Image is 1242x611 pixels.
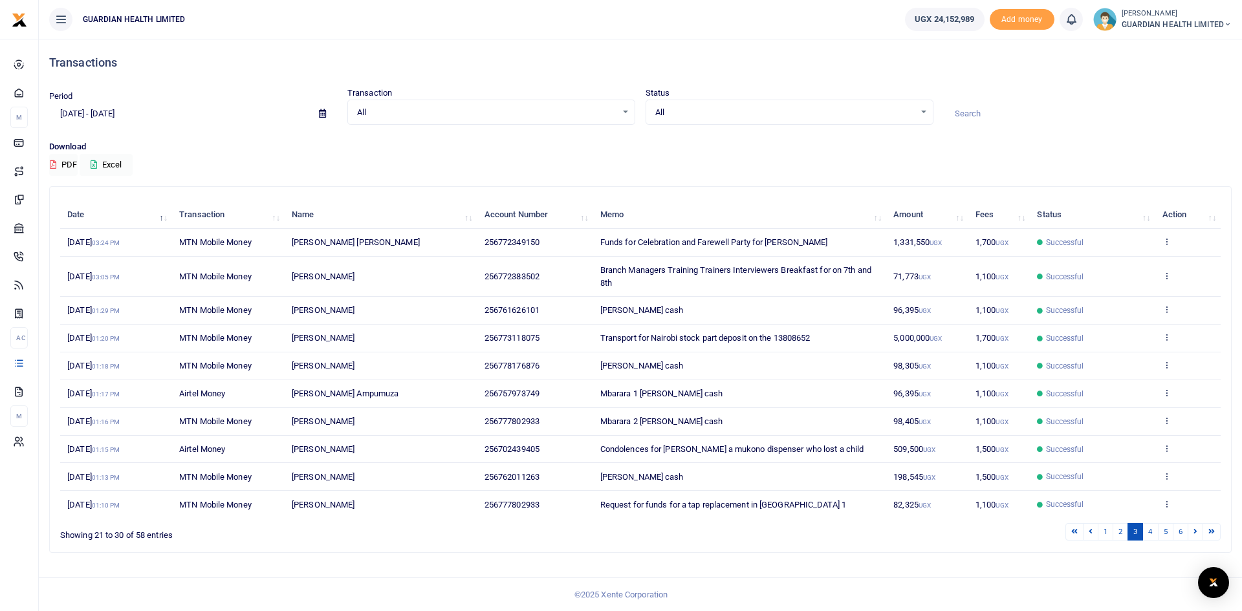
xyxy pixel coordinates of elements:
[485,472,539,482] span: 256762011263
[1198,567,1229,598] div: Open Intercom Messenger
[1046,444,1084,455] span: Successful
[923,446,935,453] small: UGX
[485,237,539,247] span: 256772349150
[67,389,120,398] span: [DATE]
[179,416,252,426] span: MTN Mobile Money
[10,405,28,427] li: M
[292,272,354,281] span: [PERSON_NAME]
[485,272,539,281] span: 256772383502
[485,389,539,398] span: 256757973749
[179,444,225,454] span: Airtel Money
[10,327,28,348] li: Ac
[12,14,27,24] a: logo-small logo-large logo-large
[600,472,684,482] span: [PERSON_NAME] cash
[600,361,684,370] span: [PERSON_NAME] cash
[179,333,252,343] span: MTN Mobile Money
[1046,360,1084,372] span: Successful
[92,391,120,398] small: 01:17 PM
[996,363,1008,370] small: UGX
[92,474,120,481] small: 01:13 PM
[975,272,1008,281] span: 1,100
[600,389,723,398] span: Mbarara 1 [PERSON_NAME] cash
[60,201,172,229] th: Date: activate to sort column descending
[1142,523,1158,541] a: 4
[67,305,120,315] span: [DATE]
[292,389,398,398] span: [PERSON_NAME] Ampumuza
[357,106,616,119] span: All
[485,333,539,343] span: 256773118075
[893,444,935,454] span: 509,500
[179,305,252,315] span: MTN Mobile Money
[292,305,354,315] span: [PERSON_NAME]
[919,391,931,398] small: UGX
[1046,388,1084,400] span: Successful
[990,9,1054,30] span: Add money
[172,201,285,229] th: Transaction: activate to sort column ascending
[1046,271,1084,283] span: Successful
[49,140,1232,154] p: Download
[923,474,935,481] small: UGX
[92,335,120,342] small: 01:20 PM
[893,389,931,398] span: 96,395
[10,107,28,128] li: M
[1122,19,1232,30] span: GUARDIAN HEALTH LIMITED
[485,305,539,315] span: 256761626101
[1046,332,1084,344] span: Successful
[915,13,974,26] span: UGX 24,152,989
[60,522,539,542] div: Showing 21 to 30 of 58 entries
[1113,523,1128,541] a: 2
[485,444,539,454] span: 256702439405
[893,237,942,247] span: 1,331,550
[1098,523,1113,541] a: 1
[919,307,931,314] small: UGX
[1173,523,1188,541] a: 6
[179,272,252,281] span: MTN Mobile Money
[996,307,1008,314] small: UGX
[893,333,942,343] span: 5,000,000
[80,154,133,176] button: Excel
[92,502,120,509] small: 01:10 PM
[996,273,1008,281] small: UGX
[919,363,931,370] small: UGX
[485,500,539,509] span: 256777802933
[975,500,1008,509] span: 1,100
[67,472,120,482] span: [DATE]
[886,201,968,229] th: Amount: activate to sort column ascending
[975,472,1008,482] span: 1,500
[600,305,684,315] span: [PERSON_NAME] cash
[975,444,1008,454] span: 1,500
[996,474,1008,481] small: UGX
[944,103,1232,125] input: Search
[67,237,120,247] span: [DATE]
[655,106,915,119] span: All
[975,333,1008,343] span: 1,700
[67,444,120,454] span: [DATE]
[1046,305,1084,316] span: Successful
[49,90,73,103] label: Period
[179,500,252,509] span: MTN Mobile Money
[1155,201,1221,229] th: Action: activate to sort column ascending
[975,237,1008,247] span: 1,700
[67,361,120,370] span: [DATE]
[477,201,593,229] th: Account Number: activate to sort column ascending
[975,305,1008,315] span: 1,100
[292,333,354,343] span: [PERSON_NAME]
[49,103,309,125] input: select period
[292,416,354,426] span: [PERSON_NAME]
[600,237,828,247] span: Funds for Celebration and Farewell Party for [PERSON_NAME]
[92,307,120,314] small: 01:29 PM
[12,12,27,28] img: logo-small
[905,8,984,31] a: UGX 24,152,989
[893,361,931,370] span: 98,305
[990,9,1054,30] li: Toup your wallet
[1046,237,1084,248] span: Successful
[975,416,1008,426] span: 1,100
[919,418,931,425] small: UGX
[996,418,1008,425] small: UGX
[1046,471,1084,482] span: Successful
[67,333,120,343] span: [DATE]
[990,14,1054,23] a: Add money
[92,239,120,246] small: 03:24 PM
[893,472,935,482] span: 198,545
[996,446,1008,453] small: UGX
